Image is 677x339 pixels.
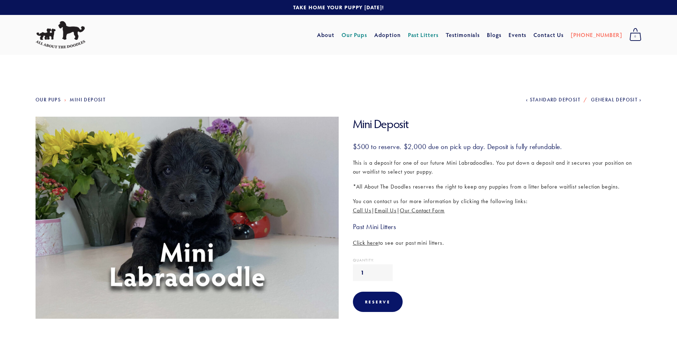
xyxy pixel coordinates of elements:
h3: Past Mini Litters [353,222,642,231]
input: Quantity [353,264,393,281]
h3: $500 to reserve. $2,000 due on pick up day. Deposit is fully refundable. [353,142,642,151]
p: to see our past mini litters. [353,238,642,248]
div: Reserve [353,292,403,312]
span: 0 [629,32,641,41]
div: Quantity: [353,258,642,262]
p: *All About The Doodles reserves the right to keep any puppies from a litter before waitlist selec... [353,182,642,191]
h1: Mini Deposit [353,117,642,131]
a: Email Us [375,207,397,214]
a: Call Us [353,207,372,214]
a: About [317,28,334,41]
img: All About The Doodles [36,21,85,49]
a: Past Litters [408,31,439,38]
span: General Deposit [591,97,638,103]
a: General Deposit [591,97,641,103]
a: Events [509,28,527,41]
a: Click here [353,239,379,246]
a: Our Contact Form [400,207,445,214]
a: Adoption [374,28,401,41]
span: Standard Deposit [530,97,580,103]
p: You can contact us for more information by clicking the following links: | | [353,197,642,215]
a: 0 items in cart [626,26,645,44]
a: Our Pups [342,28,367,41]
p: This is a deposit for one of our future Mini Labradoodles. You put down a deposit and it secures ... [353,158,642,176]
a: Blogs [487,28,501,41]
a: Testimonials [446,28,480,41]
a: Contact Us [533,28,564,41]
img: Mini_Deposit.jpg [31,117,343,319]
a: Standard Deposit [526,97,580,103]
a: Our Pups [36,97,61,103]
a: [PHONE_NUMBER] [571,28,622,41]
a: Mini Deposit [70,97,106,103]
div: Reserve [365,299,391,304]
